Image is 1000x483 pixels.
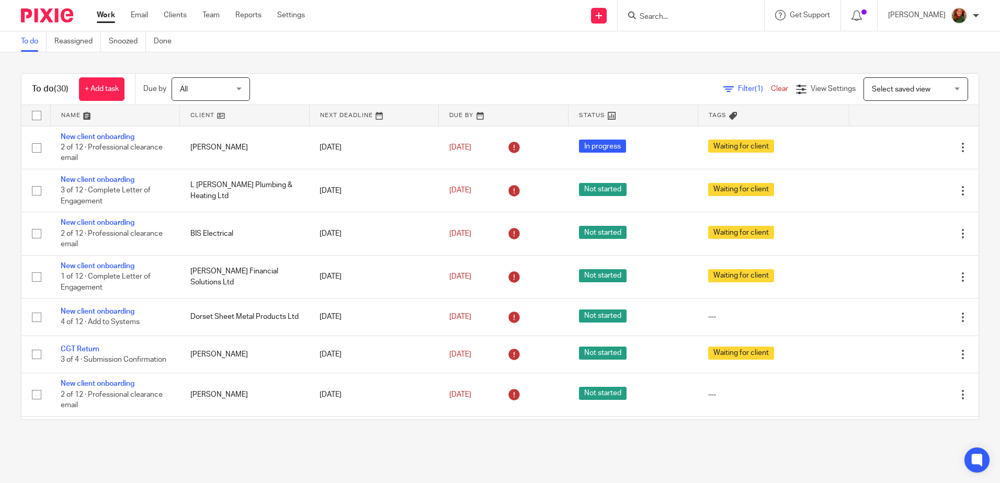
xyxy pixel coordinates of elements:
[61,230,163,248] span: 2 of 12 · Professional clearance email
[449,391,471,398] span: [DATE]
[79,77,124,101] a: + Add task
[180,298,310,336] td: Dorset Sheet Metal Products Ltd
[888,10,946,20] p: [PERSON_NAME]
[449,230,471,237] span: [DATE]
[61,273,151,291] span: 1 of 12 · Complete Letter of Engagement
[790,11,830,19] span: Get Support
[131,10,148,20] a: Email
[61,319,140,326] span: 4 of 12 · Add to Systems
[579,347,627,360] span: Not started
[309,212,439,255] td: [DATE]
[97,10,115,20] a: Work
[61,219,134,226] a: New client onboarding
[61,380,134,387] a: New client onboarding
[449,187,471,194] span: [DATE]
[61,187,151,205] span: 3 of 12 · Complete Letter of Engagement
[708,347,774,360] span: Waiting for client
[771,85,788,93] a: Clear
[277,10,305,20] a: Settings
[872,86,930,93] span: Select saved view
[755,85,763,93] span: (1)
[309,298,439,336] td: [DATE]
[639,13,733,22] input: Search
[708,312,838,322] div: ---
[309,126,439,169] td: [DATE]
[61,144,163,162] span: 2 of 12 · Professional clearance email
[180,255,310,298] td: [PERSON_NAME] Financial Solutions Ltd
[21,8,73,22] img: Pixie
[235,10,262,20] a: Reports
[309,169,439,212] td: [DATE]
[21,31,47,52] a: To do
[180,212,310,255] td: BIS Electrical
[61,346,99,353] a: CGT Return
[951,7,968,24] img: sallycropped.JPG
[154,31,179,52] a: Done
[708,140,774,153] span: Waiting for client
[61,356,166,363] span: 3 of 4 · Submission Confirmation
[61,176,134,183] a: New client onboarding
[708,269,774,282] span: Waiting for client
[61,133,134,141] a: New client onboarding
[309,336,439,373] td: [DATE]
[109,31,146,52] a: Snoozed
[309,255,439,298] td: [DATE]
[449,273,471,280] span: [DATE]
[708,183,774,196] span: Waiting for client
[708,226,774,239] span: Waiting for client
[180,416,310,453] td: CCA Practice Info
[738,85,771,93] span: Filter
[708,389,838,400] div: ---
[180,373,310,416] td: [PERSON_NAME]
[309,373,439,416] td: [DATE]
[54,31,101,52] a: Reassigned
[202,10,220,20] a: Team
[180,86,188,93] span: All
[709,112,726,118] span: Tags
[309,416,439,453] td: [DATE]
[54,85,69,93] span: (30)
[61,391,163,409] span: 2 of 12 · Professional clearance email
[180,169,310,212] td: L [PERSON_NAME] Plumbing & Heating Ltd
[449,144,471,151] span: [DATE]
[180,126,310,169] td: [PERSON_NAME]
[61,308,134,315] a: New client onboarding
[579,387,627,400] span: Not started
[449,313,471,320] span: [DATE]
[61,262,134,270] a: New client onboarding
[164,10,187,20] a: Clients
[449,351,471,358] span: [DATE]
[579,309,627,323] span: Not started
[579,226,627,239] span: Not started
[579,140,626,153] span: In progress
[180,336,310,373] td: [PERSON_NAME]
[579,269,627,282] span: Not started
[811,85,856,93] span: View Settings
[579,183,627,196] span: Not started
[143,84,166,94] p: Due by
[32,84,69,95] h1: To do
